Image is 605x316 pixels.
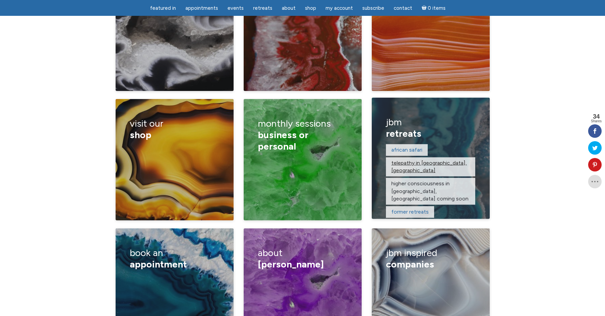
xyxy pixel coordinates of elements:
[391,160,467,173] a: telepathy in [GEOGRAPHIC_DATA], [GEOGRAPHIC_DATA]
[258,258,324,270] span: [PERSON_NAME]
[386,178,475,205] p: higher consciousness in [GEOGRAPHIC_DATA], [GEOGRAPHIC_DATA] COMING SOON
[305,5,316,11] span: Shop
[591,120,602,123] span: Shares
[185,5,218,11] span: Appointments
[362,5,384,11] span: Subscribe
[258,129,308,152] span: business or personal
[322,2,357,15] a: My Account
[390,2,416,15] a: Contact
[130,258,187,270] span: appointment
[258,243,347,275] h3: about
[150,5,176,11] span: featured in
[418,1,450,15] a: Cart0 items
[253,5,272,11] span: Retreats
[422,5,428,11] i: Cart
[223,2,248,15] a: Events
[391,147,422,153] a: African safari
[386,258,434,270] span: Companies
[258,113,347,157] h3: monthly sessions
[301,2,320,15] a: Shop
[181,2,222,15] a: Appointments
[130,113,219,145] h3: visit our
[249,2,276,15] a: Retreats
[386,128,421,139] span: retreats
[278,2,300,15] a: About
[394,5,412,11] span: Contact
[391,209,429,215] a: former retreats
[282,5,296,11] span: About
[386,243,475,275] h3: jbm inspired
[130,243,219,275] h3: book an
[591,114,602,120] span: 34
[146,2,180,15] a: featured in
[326,5,353,11] span: My Account
[428,6,446,11] span: 0 items
[228,5,244,11] span: Events
[130,129,151,140] span: shop
[358,2,388,15] a: Subscribe
[386,112,475,144] h3: JBM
